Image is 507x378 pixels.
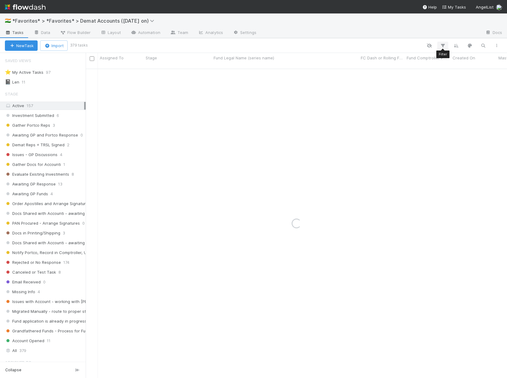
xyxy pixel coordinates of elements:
span: 4 [38,288,40,296]
span: 0 [82,219,85,227]
span: 📓 [5,79,11,84]
div: Active [5,102,84,110]
button: NewTask [5,40,38,51]
span: Gather Portco Reps [5,122,50,129]
div: Len [5,78,19,86]
span: My Tasks [442,5,466,9]
img: avatar_5bf5c33b-3139-4939-a495-cbf9fc6ebf7e.png [496,4,502,10]
span: 8 [72,170,74,178]
span: Assigned To [100,55,124,61]
a: Analytics [193,28,228,38]
span: Flow Builder [60,29,91,36]
span: Issues with Account - working with [PERSON_NAME]/Accounti [5,298,130,305]
span: 1 [63,161,65,168]
span: Saved Views [5,54,31,67]
span: Canceled or Test Task [5,268,56,276]
span: 6 [57,112,59,119]
span: Stage [146,55,157,61]
span: Awaiting GP Funds [5,190,48,198]
span: Stage [5,88,18,100]
span: Awaiting GP and Portco Response [5,131,78,139]
div: All [5,347,84,354]
span: 11 [47,337,50,345]
span: 4 [50,190,53,198]
span: Rejected or No Response [5,259,61,266]
a: Settings [228,28,261,38]
span: 97 [46,69,57,76]
span: 13 [58,180,62,188]
button: Import [40,40,68,51]
span: Email Received [5,278,41,286]
a: Flow Builder [55,28,95,38]
span: Evaluate Existing Investments [5,170,69,178]
span: Assigned To [5,356,32,369]
div: Help [422,4,437,10]
span: Awaiting GP Response [5,180,56,188]
span: Account Opened [5,337,44,345]
input: Toggle All Rows Selected [90,56,94,61]
a: My Tasks [442,4,466,10]
a: Docs [480,28,507,38]
span: Created On [453,55,475,61]
span: Gather Docs for Accounti [5,161,61,168]
span: AngelList [476,5,494,9]
span: Demat Reps + TRSL Signed [5,141,65,149]
span: 🇮🇳 [5,18,11,23]
span: 0 [43,278,46,286]
a: Layout [95,28,126,38]
span: Fund Legal Name (series name) [214,55,274,61]
span: 379 [19,347,26,354]
span: Docs Shared with Accounti - awaiting PAN [5,210,94,217]
span: Investment Submitted [5,112,54,119]
span: PAN Procured - Arrange Signatures [5,219,80,227]
span: Fund Comptroller Page [407,55,449,61]
span: *Favorites* > *Favorites* > Demat Accounts ([DATE] on) [12,18,157,24]
span: 8 [58,268,61,276]
img: logo-inverted-e16ddd16eac7371096b0.svg [5,2,46,12]
a: Data [29,28,55,38]
span: Tasks [5,29,24,36]
a: Team [165,28,193,38]
span: Collapse [5,367,21,373]
small: 379 tasks [70,43,88,48]
span: 0 [80,131,83,139]
span: Notify Portco, Record in Comptroller, Upload, etc [5,249,106,256]
span: Docs Shared with Accounti - awaiting Demat Account [5,239,115,247]
span: Fund application is already in progress on another task OR Duplicate [5,317,144,325]
span: 2 [67,141,69,149]
a: Automation [126,28,165,38]
span: FC Dash or Rolling Fund Page url [361,55,403,61]
span: ⭐ [5,69,11,75]
span: Issues - GP Discussions [5,151,58,159]
span: Grandfathered Funds - Process for Fund Expenses [5,327,110,335]
span: 157 [27,103,33,108]
span: 11 [22,78,32,86]
span: 174 [63,259,69,266]
div: My Active Tasks [5,69,43,76]
span: 3 [53,122,55,129]
span: Order Apostilles and Arrange Signatures [5,200,90,208]
span: 4 [60,151,62,159]
span: Docs in Printing/Shipping [5,229,60,237]
span: Missing Info [5,288,35,296]
span: 3 [63,229,65,237]
span: Migrated Manually - route to proper stage [5,308,93,315]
